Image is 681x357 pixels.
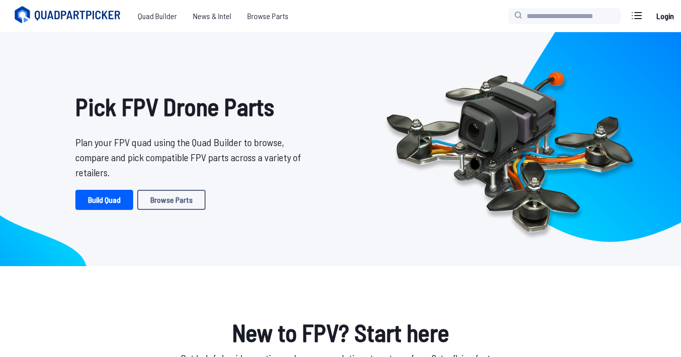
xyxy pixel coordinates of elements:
a: Login [653,6,677,26]
a: Build Quad [75,190,133,210]
h1: New to FPV? Start here [67,314,614,350]
img: Quadcopter [365,49,654,250]
a: Browse Parts [239,6,297,26]
a: News & Intel [185,6,239,26]
h1: Pick FPV Drone Parts [75,88,309,125]
a: Browse Parts [137,190,206,210]
p: Plan your FPV quad using the Quad Builder to browse, compare and pick compatible FPV parts across... [75,135,309,180]
a: Quad Builder [130,6,185,26]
